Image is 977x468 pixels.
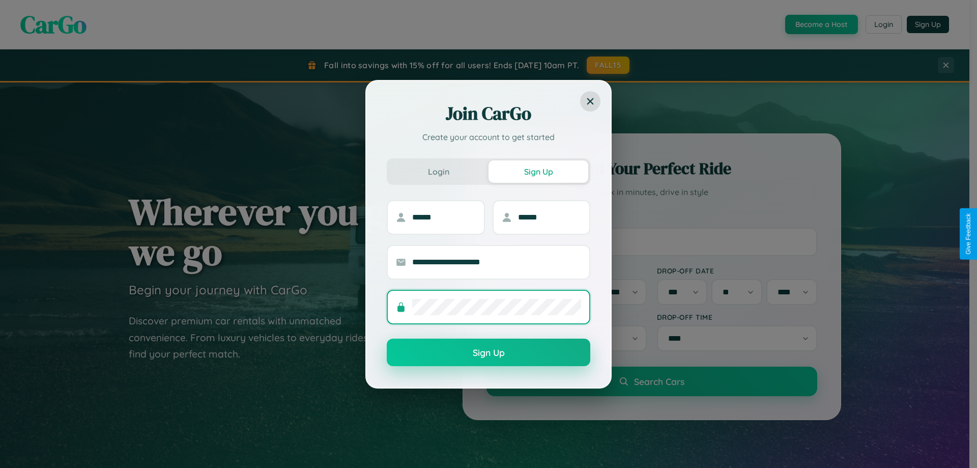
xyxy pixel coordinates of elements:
div: Give Feedback [965,213,972,255]
button: Login [389,160,489,183]
h2: Join CarGo [387,101,590,126]
button: Sign Up [387,339,590,366]
button: Sign Up [489,160,588,183]
p: Create your account to get started [387,131,590,143]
